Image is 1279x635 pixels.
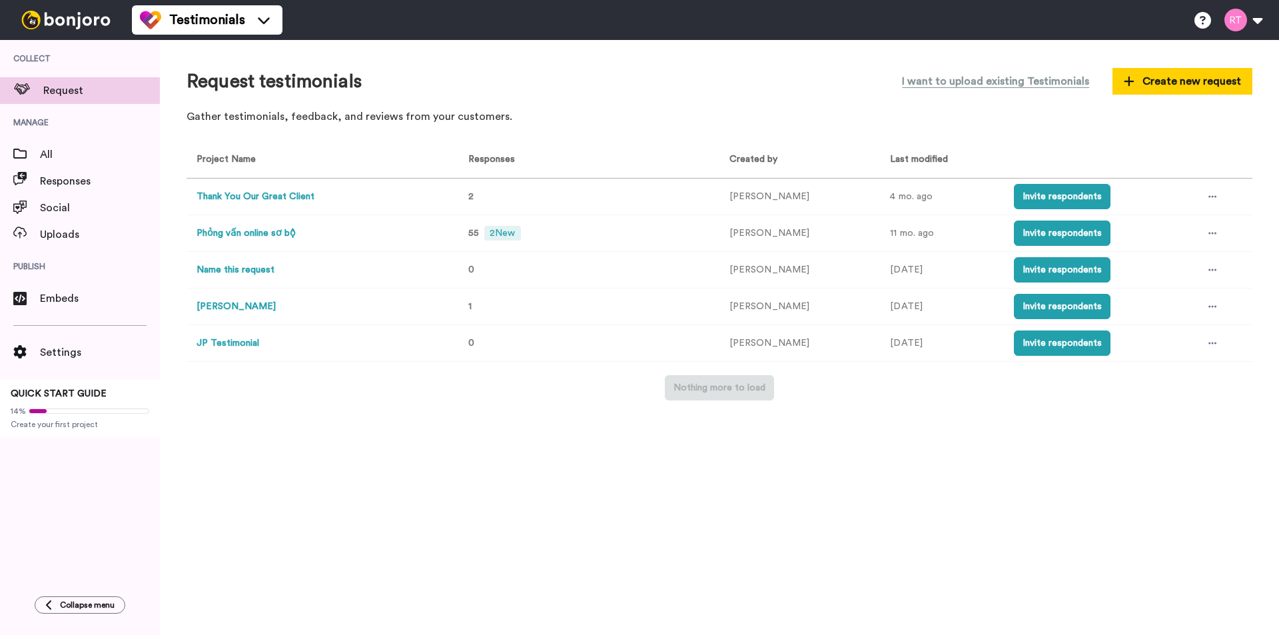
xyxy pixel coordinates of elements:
[719,252,880,289] td: [PERSON_NAME]
[1014,221,1110,246] button: Invite respondents
[719,289,880,325] td: [PERSON_NAME]
[468,265,474,275] span: 0
[880,325,1004,362] td: [DATE]
[1014,184,1110,209] button: Invite respondents
[40,200,160,216] span: Social
[40,344,160,360] span: Settings
[169,11,245,29] span: Testimonials
[16,11,116,29] img: bj-logo-header-white.svg
[880,289,1004,325] td: [DATE]
[880,215,1004,252] td: 11 mo. ago
[197,190,314,204] button: Thank You Our Great Client
[197,336,259,350] button: JP Testimonial
[140,9,161,31] img: tm-color.svg
[719,215,880,252] td: [PERSON_NAME]
[197,300,276,314] button: [PERSON_NAME]
[187,142,453,179] th: Project Name
[468,302,472,311] span: 1
[60,600,115,610] span: Collapse menu
[1112,68,1252,95] button: Create new request
[468,338,474,348] span: 0
[1014,294,1110,319] button: Invite respondents
[43,83,160,99] span: Request
[187,71,362,92] h1: Request testimonials
[892,67,1099,96] button: I want to upload existing Testimonials
[35,596,125,614] button: Collapse menu
[719,142,880,179] th: Created by
[463,155,515,164] span: Responses
[880,142,1004,179] th: Last modified
[40,227,160,243] span: Uploads
[11,406,26,416] span: 14%
[40,173,160,189] span: Responses
[1124,73,1241,89] span: Create new request
[197,227,296,241] button: Phỏng vấn online sơ bộ
[187,109,1252,125] p: Gather testimonials, feedback, and reviews from your customers.
[880,252,1004,289] td: [DATE]
[40,147,160,163] span: All
[665,375,774,400] button: Nothing more to load
[11,389,107,398] span: QUICK START GUIDE
[197,263,274,277] button: Name this request
[719,325,880,362] td: [PERSON_NAME]
[468,192,474,201] span: 2
[468,229,479,238] span: 55
[11,419,149,430] span: Create your first project
[902,73,1089,89] span: I want to upload existing Testimonials
[1014,330,1110,356] button: Invite respondents
[1014,257,1110,283] button: Invite respondents
[719,179,880,215] td: [PERSON_NAME]
[40,291,160,307] span: Embeds
[880,179,1004,215] td: 4 mo. ago
[484,226,520,241] span: 2 New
